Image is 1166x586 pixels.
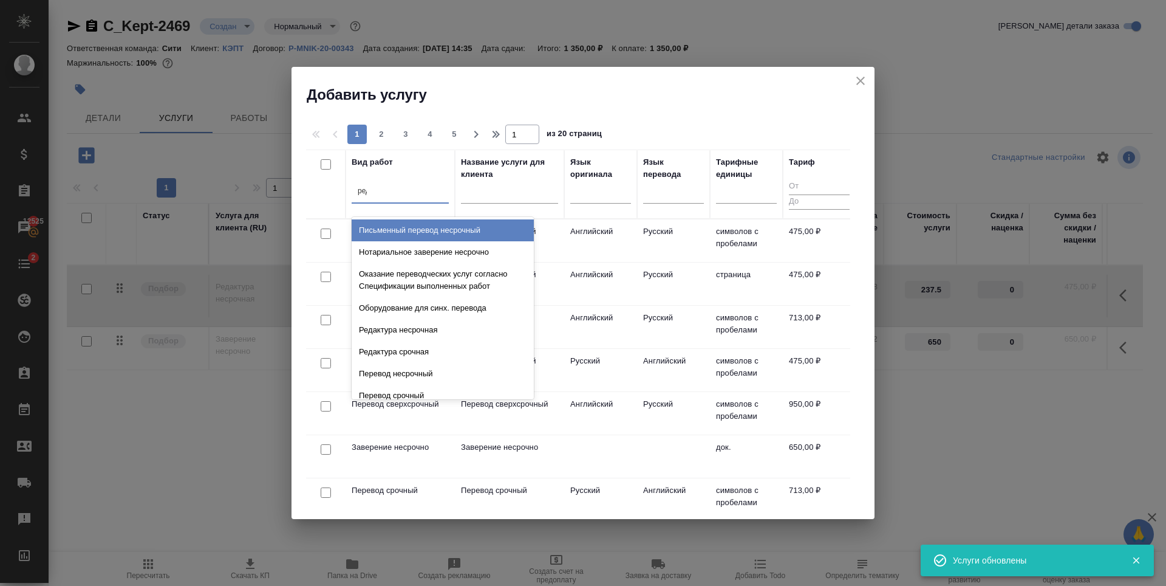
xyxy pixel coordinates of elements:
[564,478,637,521] td: Русский
[352,263,534,297] div: Оказание переводческих услуг согласно Спецификации выполненных работ
[372,125,391,144] button: 2
[637,478,710,521] td: Английский
[461,484,558,497] p: Перевод срочный
[637,219,710,262] td: Русский
[789,195,850,210] input: До
[710,392,783,435] td: символов с пробелами
[783,349,856,391] td: 475,00 ₽
[307,85,874,105] h2: Добавить услугу
[710,349,783,391] td: символов с пробелами
[352,297,534,319] div: Оборудование для синх. перевода
[637,263,710,305] td: Русский
[564,349,637,391] td: Русский
[352,319,534,341] div: Редактура несрочная
[352,219,534,241] div: Письменный перевод несрочный
[643,156,704,181] div: Язык перевода
[564,263,637,305] td: Английский
[461,156,558,181] div: Название услуги для клиента
[396,128,415,140] span: 3
[710,478,783,521] td: символов с пробелами
[352,385,534,407] div: Перевод срочный
[352,441,449,453] p: Заверение несрочно
[352,363,534,385] div: Перевод несрочный
[352,241,534,263] div: Нотариальное заверение несрочно
[789,156,815,168] div: Тариф
[783,435,856,478] td: 650,00 ₽
[352,156,393,168] div: Вид работ
[352,398,449,410] p: Перевод сверхсрочный
[461,398,558,410] p: Перевод сверхсрочный
[570,156,631,181] div: Язык оригинала
[547,126,602,144] span: из 20 страниц
[461,441,558,453] p: Заверение несрочно
[445,125,464,144] button: 5
[783,478,856,521] td: 713,00 ₽
[783,392,856,435] td: 950,00 ₽
[637,349,710,391] td: Английский
[564,306,637,348] td: Английский
[710,263,783,305] td: страница
[710,435,783,478] td: док.
[352,484,449,497] p: Перевод срочный
[953,554,1113,567] div: Услуги обновлены
[710,219,783,262] td: символов с пробелами
[420,128,440,140] span: 4
[420,125,440,144] button: 4
[783,219,856,262] td: 475,00 ₽
[789,179,850,195] input: От
[564,392,637,435] td: Английский
[716,156,777,181] div: Тарифные единицы
[851,72,870,90] button: close
[396,125,415,144] button: 3
[783,306,856,348] td: 713,00 ₽
[637,306,710,348] td: Русский
[564,219,637,262] td: Английский
[372,128,391,140] span: 2
[637,392,710,435] td: Русский
[710,306,783,348] td: символов с пробелами
[783,263,856,305] td: 475,00 ₽
[445,128,464,140] span: 5
[352,341,534,363] div: Редактура срочная
[1123,555,1148,566] button: Закрыть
